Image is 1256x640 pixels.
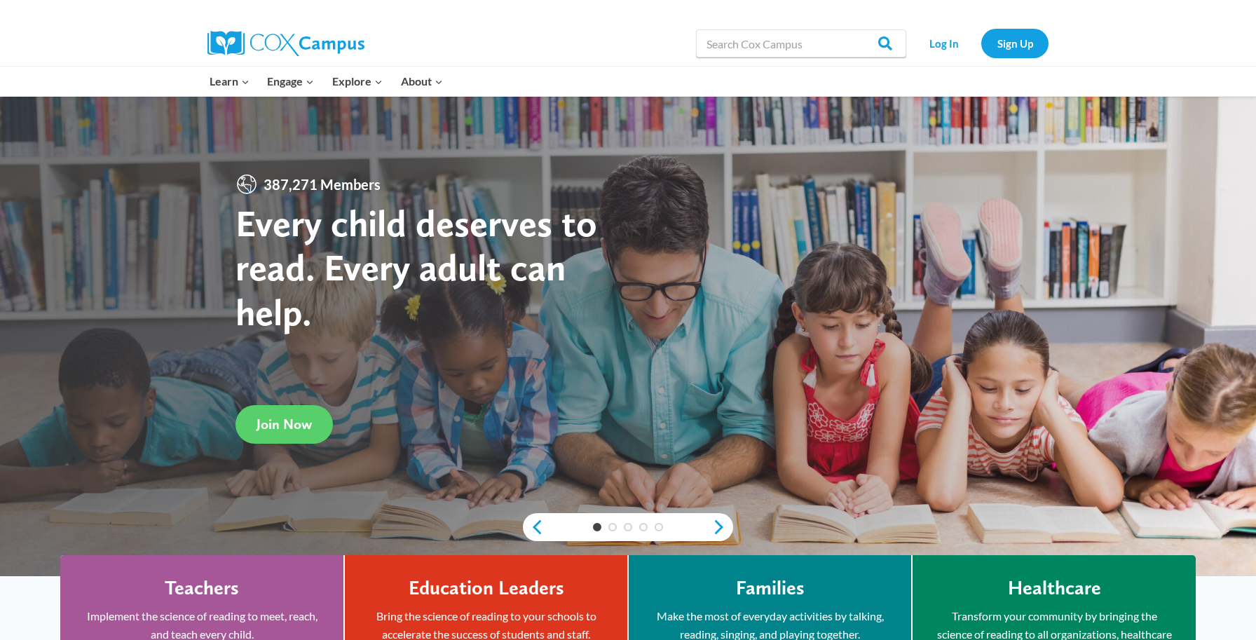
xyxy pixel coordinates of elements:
nav: Secondary Navigation [913,29,1049,57]
a: 2 [608,523,617,531]
h4: Healthcare [1008,576,1101,600]
a: next [712,519,733,536]
a: previous [523,519,544,536]
h4: Teachers [165,576,239,600]
span: About [401,72,443,90]
nav: Primary Navigation [200,67,451,96]
div: content slider buttons [523,513,733,541]
h4: Families [736,576,805,600]
a: 5 [655,523,663,531]
span: Join Now [257,416,312,433]
span: Engage [267,72,314,90]
h4: Education Leaders [409,576,564,600]
a: Sign Up [981,29,1049,57]
a: Join Now [235,405,333,444]
input: Search Cox Campus [696,29,906,57]
span: Learn [210,72,250,90]
a: 1 [593,523,601,531]
a: 4 [639,523,648,531]
a: Log In [913,29,974,57]
span: Explore [332,72,383,90]
img: Cox Campus [207,31,364,56]
a: 3 [624,523,632,531]
span: 387,271 Members [258,173,386,196]
strong: Every child deserves to read. Every adult can help. [235,200,597,334]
